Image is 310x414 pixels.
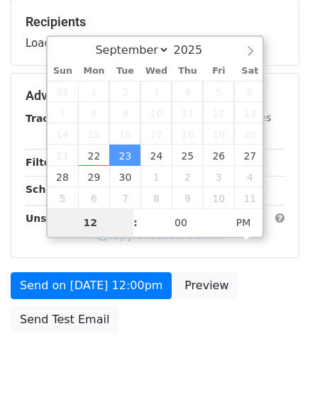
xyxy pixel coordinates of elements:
h5: Recipients [26,14,284,30]
span: October 1, 2025 [140,166,172,187]
input: Hour [48,208,134,237]
span: September 15, 2025 [78,123,109,145]
span: October 11, 2025 [234,187,265,208]
span: October 10, 2025 [203,187,234,208]
span: September 27, 2025 [234,145,265,166]
span: September 3, 2025 [140,81,172,102]
span: Wed [140,67,172,76]
span: September 25, 2025 [172,145,203,166]
strong: Tracking [26,113,73,124]
span: Mon [78,67,109,76]
span: October 7, 2025 [109,187,140,208]
input: Minute [138,208,224,237]
span: October 9, 2025 [172,187,203,208]
span: : [133,208,138,237]
input: Year [170,43,221,57]
span: Fri [203,67,234,76]
span: September 11, 2025 [172,102,203,123]
span: October 2, 2025 [172,166,203,187]
span: September 26, 2025 [203,145,234,166]
span: September 16, 2025 [109,123,140,145]
a: Send on [DATE] 12:00pm [11,272,172,299]
span: September 7, 2025 [48,102,79,123]
a: Copy unsubscribe link [96,229,223,242]
iframe: Chat Widget [239,346,310,414]
span: October 6, 2025 [78,187,109,208]
span: August 31, 2025 [48,81,79,102]
span: Tue [109,67,140,76]
div: Loading... [26,14,284,51]
span: September 23, 2025 [109,145,140,166]
strong: Filters [26,157,62,168]
span: September 29, 2025 [78,166,109,187]
span: September 5, 2025 [203,81,234,102]
span: Thu [172,67,203,76]
span: September 20, 2025 [234,123,265,145]
strong: Schedule [26,184,77,195]
span: September 2, 2025 [109,81,140,102]
span: September 28, 2025 [48,166,79,187]
span: September 1, 2025 [78,81,109,102]
span: September 9, 2025 [109,102,140,123]
span: September 21, 2025 [48,145,79,166]
span: Click to toggle [224,208,263,237]
span: September 30, 2025 [109,166,140,187]
span: September 8, 2025 [78,102,109,123]
a: Preview [175,272,238,299]
span: September 19, 2025 [203,123,234,145]
span: September 6, 2025 [234,81,265,102]
span: September 24, 2025 [140,145,172,166]
a: Send Test Email [11,306,118,333]
span: October 5, 2025 [48,187,79,208]
span: September 13, 2025 [234,102,265,123]
h5: Advanced [26,88,284,103]
span: September 18, 2025 [172,123,203,145]
strong: Unsubscribe [26,213,95,224]
span: October 8, 2025 [140,187,172,208]
span: Sun [48,67,79,76]
span: September 17, 2025 [140,123,172,145]
span: October 4, 2025 [234,166,265,187]
span: October 3, 2025 [203,166,234,187]
span: September 12, 2025 [203,102,234,123]
span: September 4, 2025 [172,81,203,102]
span: September 14, 2025 [48,123,79,145]
span: September 22, 2025 [78,145,109,166]
span: September 10, 2025 [140,102,172,123]
span: Sat [234,67,265,76]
